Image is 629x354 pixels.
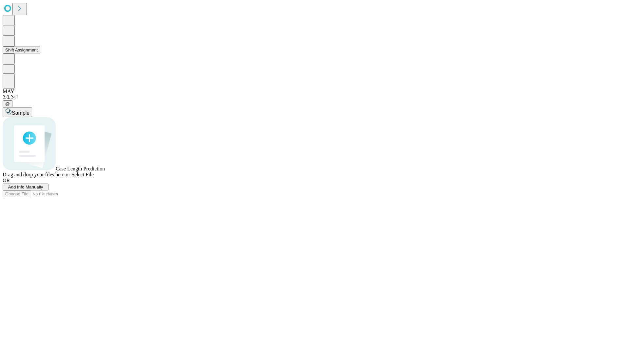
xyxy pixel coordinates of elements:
[71,172,94,177] span: Select File
[3,178,10,183] span: OR
[3,88,626,94] div: MAY
[3,184,48,190] button: Add Info Manually
[3,94,626,100] div: 2.0.241
[12,110,29,116] span: Sample
[3,172,70,177] span: Drag and drop your files here or
[3,47,40,53] button: Shift Assignment
[3,107,32,117] button: Sample
[56,166,105,171] span: Case Length Prediction
[5,101,10,106] span: @
[8,185,43,189] span: Add Info Manually
[3,100,12,107] button: @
